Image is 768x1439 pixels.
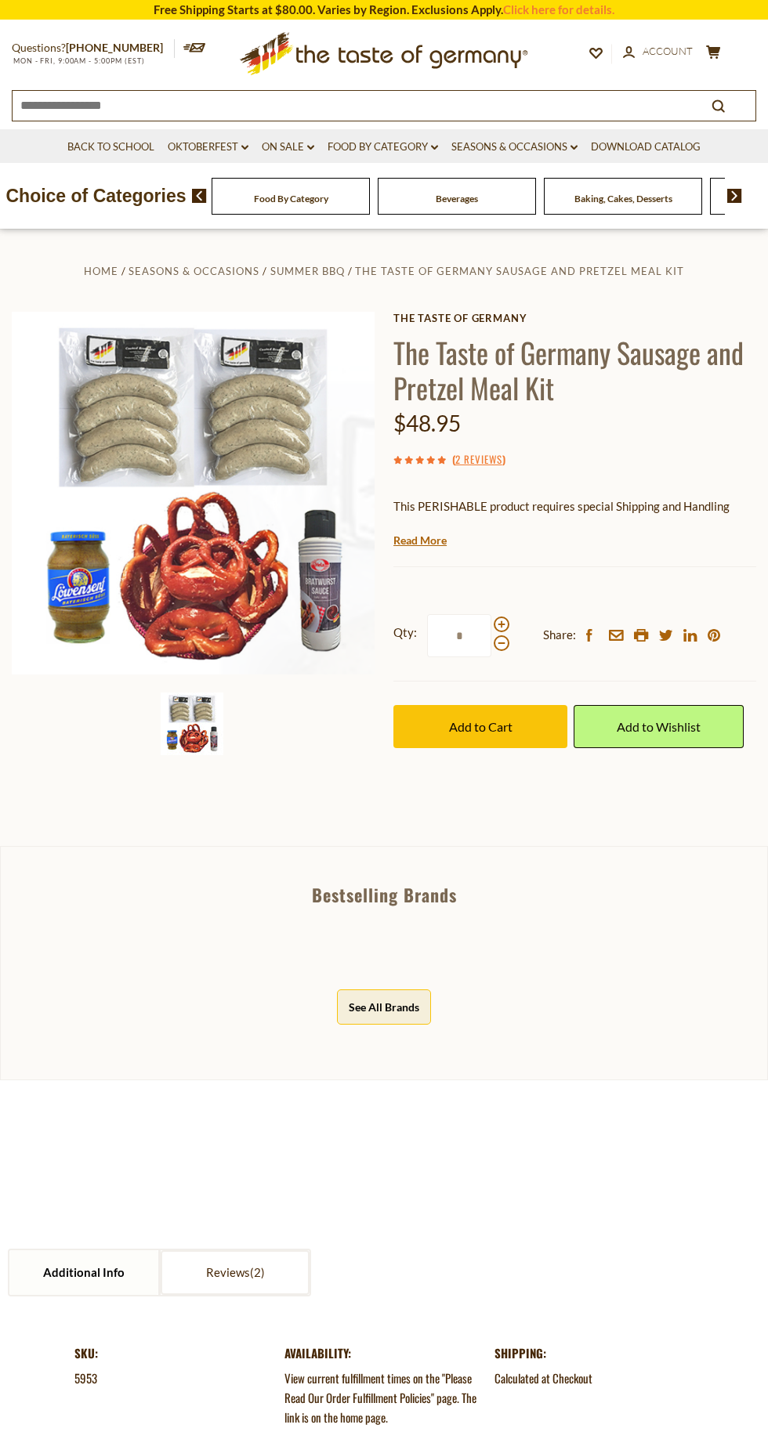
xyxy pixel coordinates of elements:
[74,1368,274,1388] dd: 5953
[393,410,461,436] span: $48.95
[161,692,223,755] img: The Taste of Germany Sausage and Pretzel Meal Kit
[74,1343,274,1363] dt: SKU:
[393,312,756,324] a: The Taste of Germany
[192,189,207,203] img: previous arrow
[66,41,163,54] a: [PHONE_NUMBER]
[168,139,248,156] a: Oktoberfest
[449,719,513,734] span: Add to Cart
[451,139,578,156] a: Seasons & Occasions
[262,139,314,156] a: On Sale
[455,451,502,468] a: 2 Reviews
[623,43,693,60] a: Account
[408,528,756,548] li: We will ship this product in heat-protective packaging and ice.
[284,1368,484,1427] dd: View current fulfillment times on the "Please Read Our Order Fulfillment Policies" page. The link...
[393,705,567,748] button: Add to Cart
[503,2,614,16] a: Click here for details.
[393,334,756,405] h1: The Taste of Germany Sausage and Pretzel Meal Kit
[254,193,328,204] a: Food By Category
[328,139,438,156] a: Food By Category
[12,312,375,674] img: The Taste of Germany Sausage and Pretzel Meal Kit
[161,1250,310,1295] a: Reviews
[494,1368,694,1388] dd: Calculated at Checkout
[591,139,701,156] a: Download Catalog
[84,265,118,277] a: Home
[427,614,491,657] input: Qty:
[574,193,672,204] a: Baking, Cakes, Desserts
[12,56,145,65] span: MON - FRI, 9:00AM - 5:00PM (EST)
[452,451,505,467] span: ( )
[543,625,576,645] span: Share:
[393,497,756,516] p: This PERISHABLE product requires special Shipping and Handling
[284,1343,484,1363] dt: Availability:
[355,265,684,277] a: The Taste of Germany Sausage and Pretzel Meal Kit
[393,623,417,642] strong: Qty:
[1,886,767,903] div: Bestselling Brands
[337,989,431,1025] button: See All Brands
[12,38,175,58] p: Questions?
[643,45,693,57] span: Account
[727,189,742,203] img: next arrow
[494,1343,694,1363] dt: Shipping:
[436,193,478,204] a: Beverages
[270,265,345,277] a: Summer BBQ
[393,533,447,548] a: Read More
[574,705,744,748] a: Add to Wishlist
[9,1250,158,1295] a: Additional Info
[67,139,154,156] a: Back to School
[129,265,259,277] a: Seasons & Occasions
